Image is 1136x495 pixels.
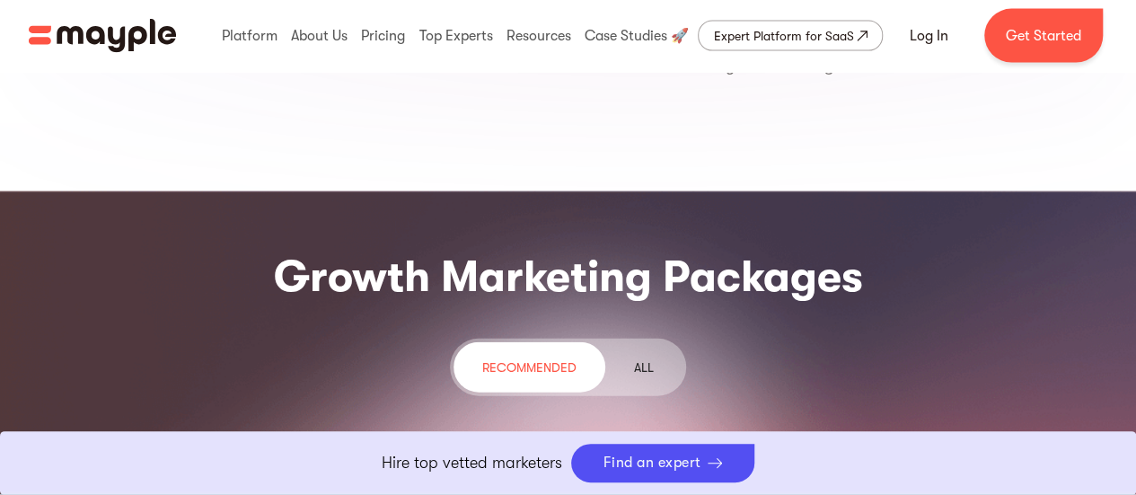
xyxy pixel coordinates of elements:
[888,14,970,57] a: Log In
[29,19,176,53] a: home
[1046,409,1136,495] div: Chat Widget
[603,455,701,472] div: Find an expert
[482,357,577,378] div: recommended
[698,21,883,51] a: Expert Platform for SaaS
[286,7,352,65] div: About Us
[217,7,282,65] div: Platform
[415,7,498,65] div: Top Experts
[382,451,562,475] p: Hire top vetted marketers
[984,9,1103,63] a: Get Started
[357,7,409,65] div: Pricing
[1046,409,1136,495] iframe: To enrich screen reader interactions, please activate Accessibility in Grammarly extension settings
[29,19,176,53] img: Mayple logo
[713,25,853,47] div: Expert Platform for SaaS
[634,357,654,378] div: ALL
[502,7,576,65] div: Resources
